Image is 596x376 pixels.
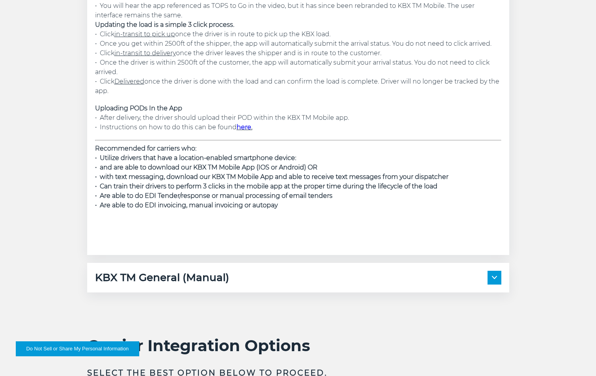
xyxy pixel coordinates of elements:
u: in-transit to pick up [114,30,175,38]
strong: Updating the load is a simple 3 click process. [95,21,234,28]
strong: Recommended for carriers who: [95,145,196,152]
h5: KBX TM General (Manual) [95,271,229,285]
strong: . [237,123,252,131]
h2: Carrier Integration Options [87,336,509,356]
img: arrow [492,276,497,279]
p: • After delivery, the driver should upload their POD within the KBX TM Mobile app. • Instructions... [95,104,501,132]
span: • Can train their drivers to perform 3 clicks in the mobile app at the proper time during the lif... [95,182,437,190]
u: Delivered [114,78,144,85]
span: • Are able to do EDI Tender/response or manual processing of email tenders [95,192,333,199]
span: • Are able to do EDI invoicing, manual invoicing or autopay [95,201,278,209]
span: • Utilize drivers that have a location-enabled smartphone device: • and are able to download our ... [95,154,448,181]
button: Do Not Sell or Share My Personal Information [16,341,139,356]
a: here [237,123,251,131]
u: in-transit to delivery [114,49,176,57]
span: Uploading PODs In the App [95,104,182,112]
